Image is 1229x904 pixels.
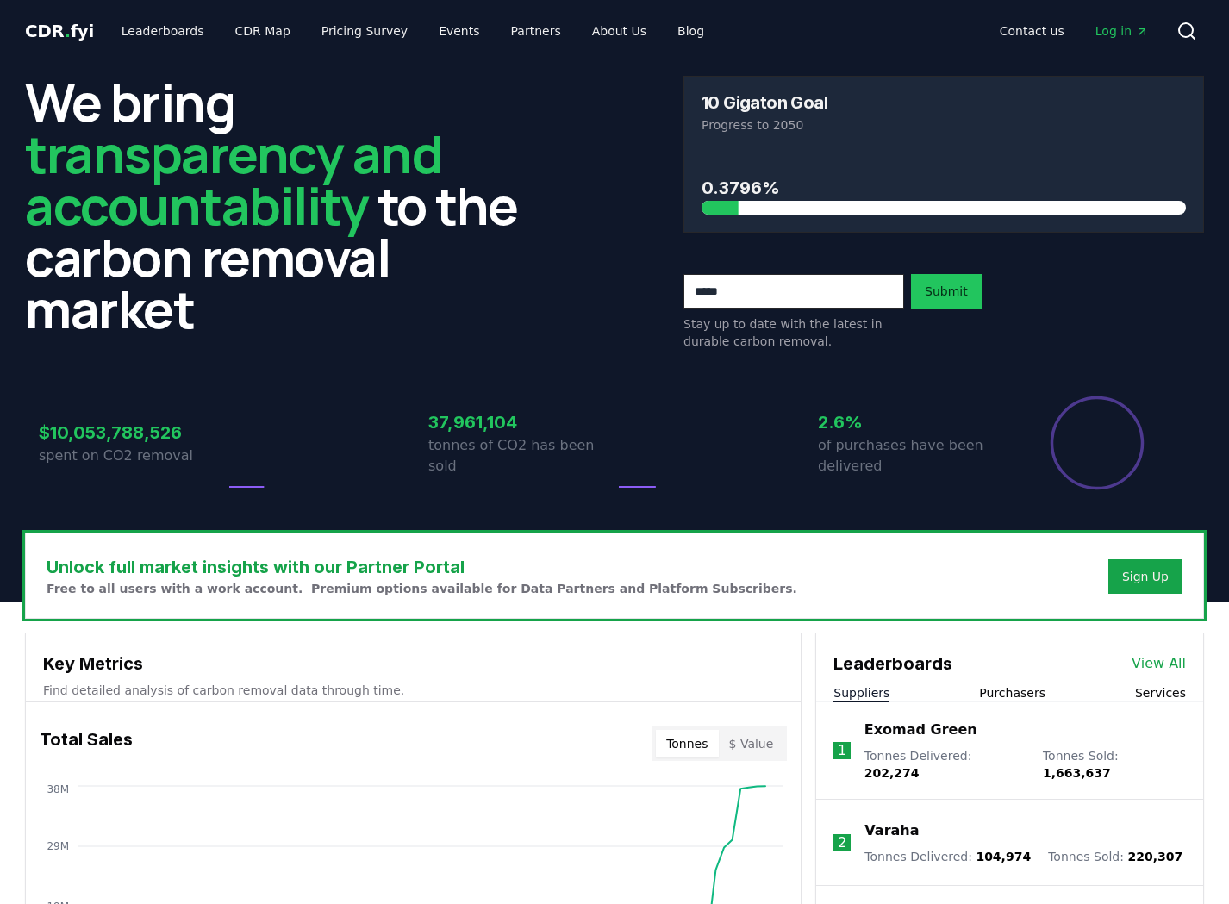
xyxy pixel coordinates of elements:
button: Services [1135,684,1186,701]
a: CDR.fyi [25,19,94,43]
h3: 2.6% [818,409,1004,435]
span: transparency and accountability [25,118,441,240]
button: Tonnes [656,730,718,757]
p: Free to all users with a work account. Premium options available for Data Partners and Platform S... [47,580,797,597]
p: Progress to 2050 [702,116,1186,134]
a: Blog [664,16,718,47]
p: Tonnes Sold : [1048,848,1182,865]
p: Tonnes Sold : [1043,747,1186,782]
button: Sign Up [1108,559,1182,594]
p: Find detailed analysis of carbon removal data through time. [43,682,783,699]
a: Varaha [864,820,919,841]
span: 220,307 [1127,850,1182,863]
p: Tonnes Delivered : [864,747,1026,782]
nav: Main [108,16,718,47]
p: Stay up to date with the latest in durable carbon removal. [683,315,904,350]
button: Purchasers [979,684,1045,701]
a: About Us [578,16,660,47]
p: of purchases have been delivered [818,435,1004,477]
a: Exomad Green [864,720,977,740]
span: Log in [1095,22,1149,40]
a: Pricing Survey [308,16,421,47]
button: Submit [911,274,982,309]
nav: Main [986,16,1163,47]
p: tonnes of CO2 has been sold [428,435,614,477]
h3: Leaderboards [833,651,952,676]
span: 1,663,637 [1043,766,1111,780]
a: Leaderboards [108,16,218,47]
span: CDR fyi [25,21,94,41]
p: 1 [838,740,846,761]
h3: 10 Gigaton Goal [702,94,827,111]
h3: $10,053,788,526 [39,420,225,446]
span: 202,274 [864,766,920,780]
a: Events [425,16,493,47]
h3: Total Sales [40,726,133,761]
tspan: 38M [47,783,69,795]
a: CDR Map [221,16,304,47]
span: 104,974 [976,850,1031,863]
h2: We bring to the carbon removal market [25,76,546,334]
h3: 0.3796% [702,175,1186,201]
button: Suppliers [833,684,889,701]
a: Log in [1082,16,1163,47]
h3: Unlock full market insights with our Partner Portal [47,554,797,580]
p: spent on CO2 removal [39,446,225,466]
h3: 37,961,104 [428,409,614,435]
p: 2 [838,832,846,853]
a: Contact us [986,16,1078,47]
span: . [65,21,71,41]
a: View All [1132,653,1186,674]
h3: Key Metrics [43,651,783,676]
div: Percentage of sales delivered [1049,395,1145,491]
p: Tonnes Delivered : [864,848,1031,865]
a: Sign Up [1122,568,1169,585]
tspan: 29M [47,840,69,852]
button: $ Value [719,730,784,757]
a: Partners [497,16,575,47]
